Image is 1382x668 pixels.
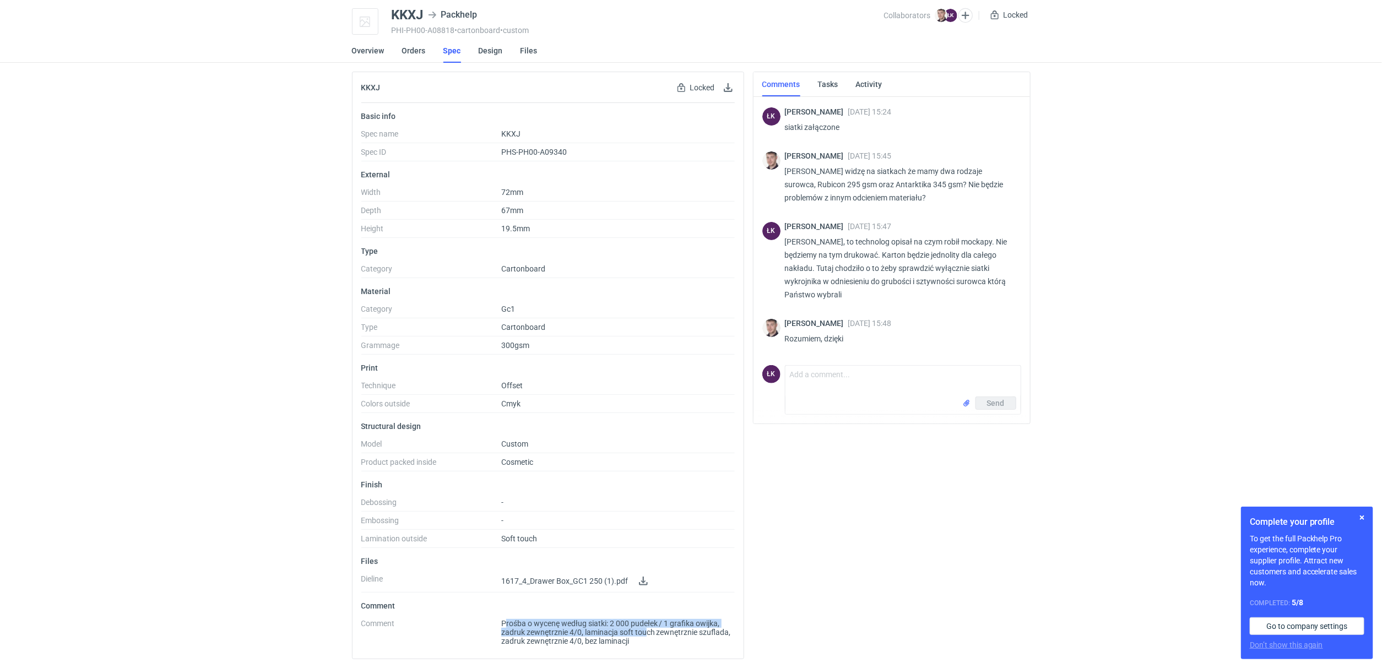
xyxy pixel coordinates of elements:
[785,107,848,116] span: [PERSON_NAME]
[762,222,781,240] div: Łukasz Kowalski
[501,577,628,585] span: 1617_4_Drawer Box_GC1 250 (1).pdf
[501,26,529,35] span: • custom
[361,206,501,220] dt: Depth
[762,319,781,337] img: Maciej Sikora
[762,107,781,126] div: Łukasz Kowalski
[848,222,892,231] span: [DATE] 15:47
[361,363,735,372] p: Print
[762,151,781,170] img: Maciej Sikora
[361,439,501,453] dt: Model
[501,188,523,197] span: 72mm
[958,8,972,23] button: Edit collaborators
[501,305,515,313] span: Gc1
[762,365,781,383] figcaption: ŁK
[361,129,501,143] dt: Spec name
[361,498,501,512] dt: Debossing
[1356,511,1369,524] button: Skip for now
[361,422,735,431] p: Structural design
[501,264,545,273] span: Cartonboard
[501,206,523,215] span: 67mm
[785,235,1012,301] p: [PERSON_NAME], to technolog opisał na czym robił mockapy. Nie będziemy na tym drukować. Karton bę...
[455,26,501,35] span: • cartonboard
[361,534,501,548] dt: Lamination outside
[785,121,1012,134] p: siatki załączone
[848,151,892,160] span: [DATE] 15:45
[1250,617,1364,635] a: Go to company settings
[884,11,930,20] span: Collaborators
[762,222,781,240] figcaption: ŁK
[501,129,521,138] span: KKXJ
[361,458,501,471] dt: Product packed inside
[392,26,884,35] div: PHI-PH00-A08818
[361,557,735,566] p: Files
[501,381,523,390] span: Offset
[402,39,426,63] a: Orders
[361,112,735,121] p: Basic info
[361,516,501,530] dt: Embossing
[361,399,501,413] dt: Colors outside
[361,247,735,256] p: Type
[501,439,528,448] span: Custom
[361,480,735,489] p: Finish
[785,319,848,328] span: [PERSON_NAME]
[361,381,501,395] dt: Technique
[762,107,781,126] figcaption: ŁK
[361,83,381,92] h2: KKXJ
[1250,515,1364,529] h1: Complete your profile
[501,619,735,645] span: Prośba o wycenę według siatki: 2 000 pudełek / 1 grafika owijka, zadruk zewnętrznie 4/0, laminacj...
[975,397,1016,410] button: Send
[1250,639,1323,650] button: Don’t show this again
[501,516,503,525] span: -
[675,81,717,94] div: Locked
[521,39,538,63] a: Files
[785,151,848,160] span: [PERSON_NAME]
[935,9,948,22] img: Maciej Sikora
[818,72,838,96] a: Tasks
[501,323,545,332] span: Cartonboard
[361,264,501,278] dt: Category
[361,148,501,161] dt: Spec ID
[361,323,501,336] dt: Type
[501,534,537,543] span: Soft touch
[352,39,384,63] a: Overview
[501,148,567,156] span: PHS-PH00-A09340
[361,224,501,238] dt: Height
[361,188,501,202] dt: Width
[762,72,800,96] a: Comments
[722,81,735,94] button: Download specification
[361,341,501,355] dt: Grammage
[361,619,501,650] dt: Comment
[987,399,1005,407] span: Send
[785,222,848,231] span: [PERSON_NAME]
[501,458,533,466] span: Cosmetic
[501,399,521,408] span: Cmyk
[988,8,1031,21] div: Locked
[479,39,503,63] a: Design
[361,601,735,610] p: Comment
[428,8,478,21] div: Packhelp
[361,574,501,593] dt: Dieline
[762,365,781,383] div: Łukasz Kowalski
[501,498,503,507] span: -
[1292,598,1303,607] strong: 5 / 8
[361,170,735,179] p: External
[1250,533,1364,588] p: To get the full Packhelp Pro experience, complete your supplier profile. Attract new customers an...
[501,341,529,350] span: 300gsm
[1250,597,1364,609] div: Completed:
[361,305,501,318] dt: Category
[848,107,892,116] span: [DATE] 15:24
[785,332,1012,345] p: Rozumiem, dzięki
[501,224,530,233] span: 19.5mm
[944,9,957,22] figcaption: ŁK
[848,319,892,328] span: [DATE] 15:48
[361,287,735,296] p: Material
[443,39,461,63] a: Spec
[392,8,424,21] div: KKXJ
[785,165,1012,204] p: [PERSON_NAME] widzę na siatkach że mamy dwa rodzaje surowca, Rubicon 295 gsm oraz Antarktika 345 ...
[856,72,882,96] a: Activity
